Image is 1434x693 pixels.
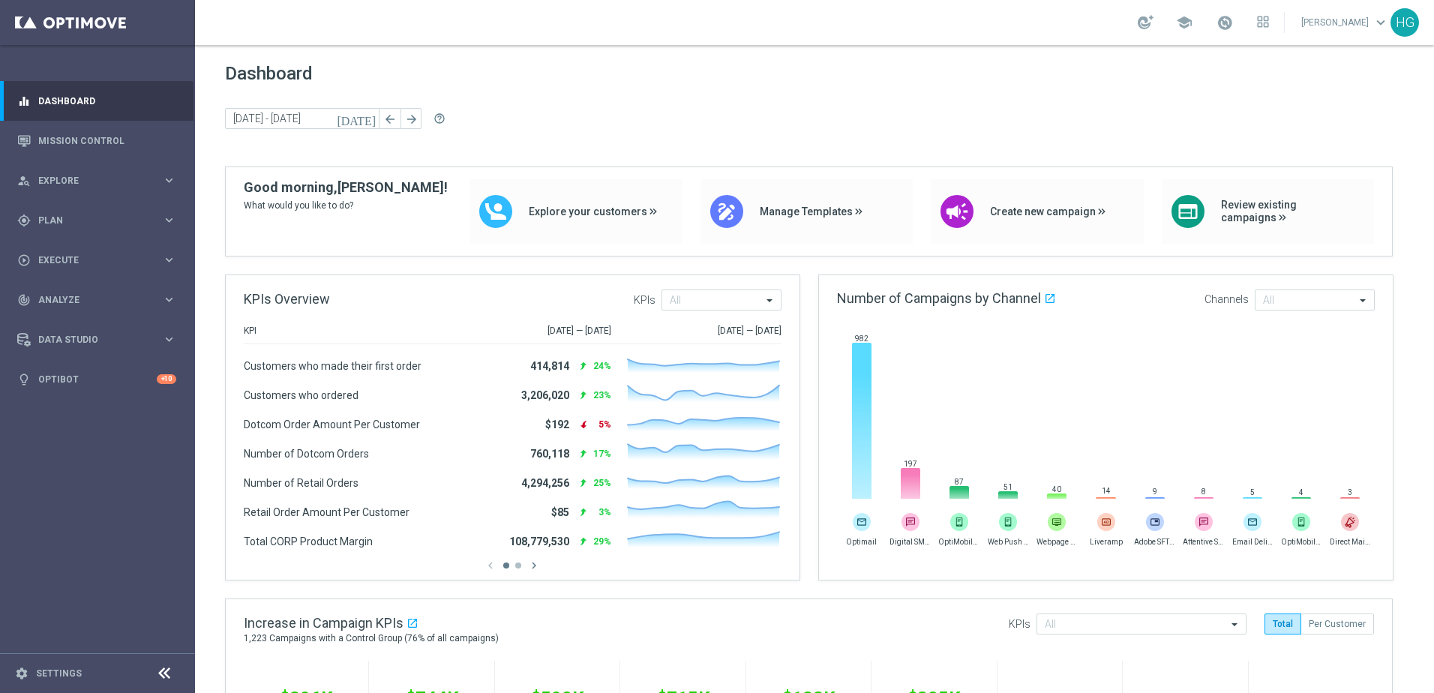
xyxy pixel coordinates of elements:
span: Data Studio [38,335,162,344]
button: equalizer Dashboard [16,95,177,107]
i: keyboard_arrow_right [162,213,176,227]
i: keyboard_arrow_right [162,253,176,267]
button: Mission Control [16,135,177,147]
div: Mission Control [17,121,176,160]
button: lightbulb Optibot +10 [16,373,177,385]
button: gps_fixed Plan keyboard_arrow_right [16,214,177,226]
div: Dashboard [17,81,176,121]
div: Explore [17,174,162,187]
div: Analyze [17,293,162,307]
span: Execute [38,256,162,265]
span: keyboard_arrow_down [1372,14,1389,31]
div: Data Studio [17,333,162,346]
div: HG [1390,8,1419,37]
button: track_changes Analyze keyboard_arrow_right [16,294,177,306]
i: lightbulb [17,373,31,386]
i: keyboard_arrow_right [162,332,176,346]
button: play_circle_outline Execute keyboard_arrow_right [16,254,177,266]
button: person_search Explore keyboard_arrow_right [16,175,177,187]
span: Plan [38,216,162,225]
a: [PERSON_NAME]keyboard_arrow_down [1300,11,1390,34]
div: Optibot [17,359,176,399]
i: equalizer [17,94,31,108]
i: gps_fixed [17,214,31,227]
a: Mission Control [38,121,176,160]
span: Explore [38,176,162,185]
div: +10 [157,374,176,384]
button: Data Studio keyboard_arrow_right [16,334,177,346]
i: person_search [17,174,31,187]
i: track_changes [17,293,31,307]
i: keyboard_arrow_right [162,292,176,307]
span: school [1176,14,1192,31]
a: Optibot [38,359,157,399]
i: settings [15,667,28,680]
span: Analyze [38,295,162,304]
a: Settings [36,669,82,678]
i: keyboard_arrow_right [162,173,176,187]
div: Plan [17,214,162,227]
i: play_circle_outline [17,253,31,267]
a: Dashboard [38,81,176,121]
div: Execute [17,253,162,267]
